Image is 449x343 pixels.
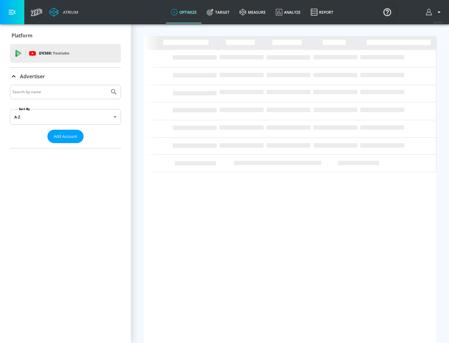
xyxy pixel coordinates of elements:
[10,85,121,148] div: Advertiser
[39,50,69,57] p: DV360:
[18,107,31,111] label: Sort By
[379,3,396,21] button: Open Resource Center
[10,143,121,148] nav: list of Advertiser
[10,68,121,85] div: Advertiser
[202,1,234,23] a: Target
[10,44,121,63] div: DV360: Youtube
[10,27,121,44] div: Platform
[10,109,121,125] div: A-Z
[12,88,107,96] input: Search by name
[54,133,77,140] span: Add Account
[60,9,78,15] div: Atrium
[166,1,202,23] a: optimize
[234,1,271,23] a: measure
[20,73,45,80] p: Advertiser
[47,130,84,143] button: Add Account
[271,1,306,23] a: Analyze
[53,50,69,56] p: Youtube
[434,21,443,24] span: v 4.19.0
[12,32,32,39] p: Platform
[306,1,338,23] a: Report
[49,7,78,17] a: Atrium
